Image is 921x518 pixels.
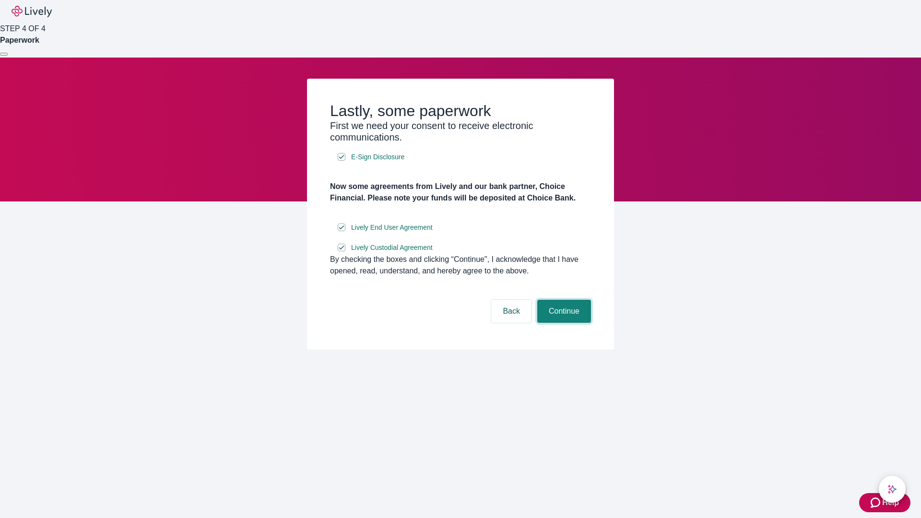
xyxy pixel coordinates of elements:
[871,497,882,508] svg: Zendesk support icon
[330,181,591,204] h4: Now some agreements from Lively and our bank partner, Choice Financial. Please note your funds wi...
[349,151,406,163] a: e-sign disclosure document
[330,120,591,143] h3: First we need your consent to receive electronic communications.
[882,497,899,508] span: Help
[351,243,433,253] span: Lively Custodial Agreement
[491,300,531,323] button: Back
[330,254,591,277] div: By checking the boxes and clicking “Continue", I acknowledge that I have opened, read, understand...
[330,102,591,120] h2: Lastly, some paperwork
[887,484,897,494] svg: Lively AI Assistant
[351,152,404,162] span: E-Sign Disclosure
[859,493,910,512] button: Zendesk support iconHelp
[12,6,52,17] img: Lively
[349,242,435,254] a: e-sign disclosure document
[349,222,435,234] a: e-sign disclosure document
[351,223,433,233] span: Lively End User Agreement
[879,476,906,503] button: chat
[537,300,591,323] button: Continue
